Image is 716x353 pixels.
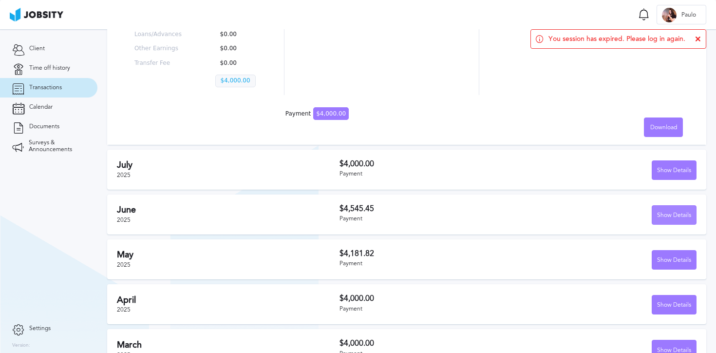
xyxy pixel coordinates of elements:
div: Show Details [652,295,696,315]
span: Download [650,124,677,131]
h3: $4,545.45 [339,204,518,213]
h2: July [117,160,339,170]
span: You session has expired. Please log in again. [548,35,685,43]
div: Payment [339,260,518,267]
span: Documents [29,123,59,130]
span: Surveys & Announcements [29,139,85,153]
h3: $4,181.82 [339,249,518,258]
p: Loans/Advances [134,31,184,38]
span: Client [29,45,45,52]
h3: $4,000.00 [339,159,518,168]
div: Payment [339,171,518,177]
span: Calendar [29,104,53,111]
h3: $4,000.00 [339,339,518,348]
div: Show Details [652,206,696,225]
p: $4,000.00 [215,75,256,87]
div: Show Details [652,251,696,270]
h2: May [117,250,339,260]
div: Payment [285,111,349,118]
button: PPaulo [657,5,706,24]
span: Time off history [29,65,70,72]
h3: $4,000.00 [339,294,518,303]
p: Other Earnings [134,45,184,52]
span: $4,000.00 [313,107,349,120]
p: $0.00 [215,31,265,38]
span: Transactions [29,84,62,91]
span: 2025 [117,306,131,313]
div: Payment [339,216,518,222]
span: Paulo [677,12,701,19]
div: Payment [339,306,518,313]
button: Show Details [652,160,697,180]
span: 2025 [117,172,131,178]
p: $0.00 [215,45,265,52]
h2: April [117,295,339,305]
button: Show Details [652,295,697,314]
span: 2025 [117,216,131,223]
img: ab4bad089aa723f57921c736e9817d99.png [10,8,63,21]
p: $0.00 [215,60,265,67]
p: Transfer Fee [134,60,184,67]
span: 2025 [117,261,131,268]
span: Settings [29,325,51,332]
label: Version: [12,343,30,349]
button: Download [644,118,683,137]
div: P [662,8,677,22]
h2: March [117,340,339,350]
h2: June [117,205,339,215]
button: Show Details [652,250,697,270]
button: Show Details [652,205,697,225]
div: Show Details [652,161,696,180]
